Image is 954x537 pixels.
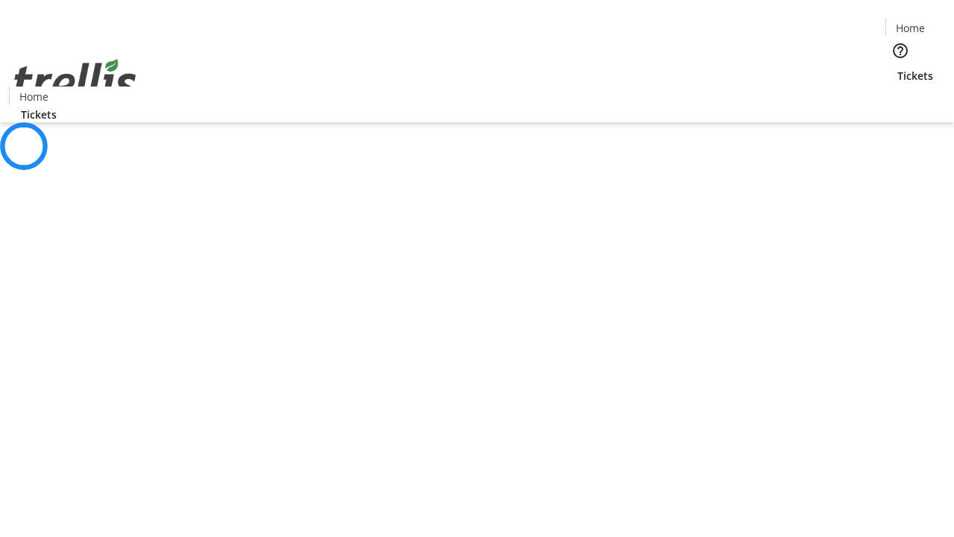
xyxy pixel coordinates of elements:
a: Home [10,89,57,104]
span: Tickets [897,68,933,84]
button: Help [885,36,915,66]
span: Home [896,20,925,36]
a: Tickets [9,107,69,122]
img: Orient E2E Organization qGbegImJ8M's Logo [9,43,142,117]
a: Home [886,20,934,36]
button: Cart [885,84,915,113]
span: Tickets [21,107,57,122]
a: Tickets [885,68,945,84]
span: Home [19,89,48,104]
